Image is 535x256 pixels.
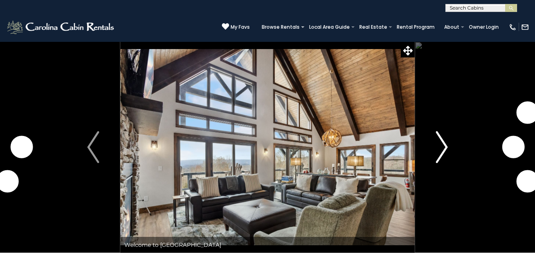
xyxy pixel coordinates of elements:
[521,23,529,31] img: mail-regular-white.png
[231,24,250,31] span: My Favs
[393,22,439,33] a: Rental Program
[305,22,354,33] a: Local Area Guide
[6,19,116,35] img: White-1-2.png
[66,41,120,253] button: Previous
[87,131,99,163] img: arrow
[258,22,304,33] a: Browse Rentals
[355,22,391,33] a: Real Estate
[436,131,448,163] img: arrow
[222,23,250,31] a: My Favs
[415,41,469,253] button: Next
[120,237,415,253] div: Welcome to [GEOGRAPHIC_DATA]
[509,23,517,31] img: phone-regular-white.png
[440,22,463,33] a: About
[465,22,503,33] a: Owner Login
